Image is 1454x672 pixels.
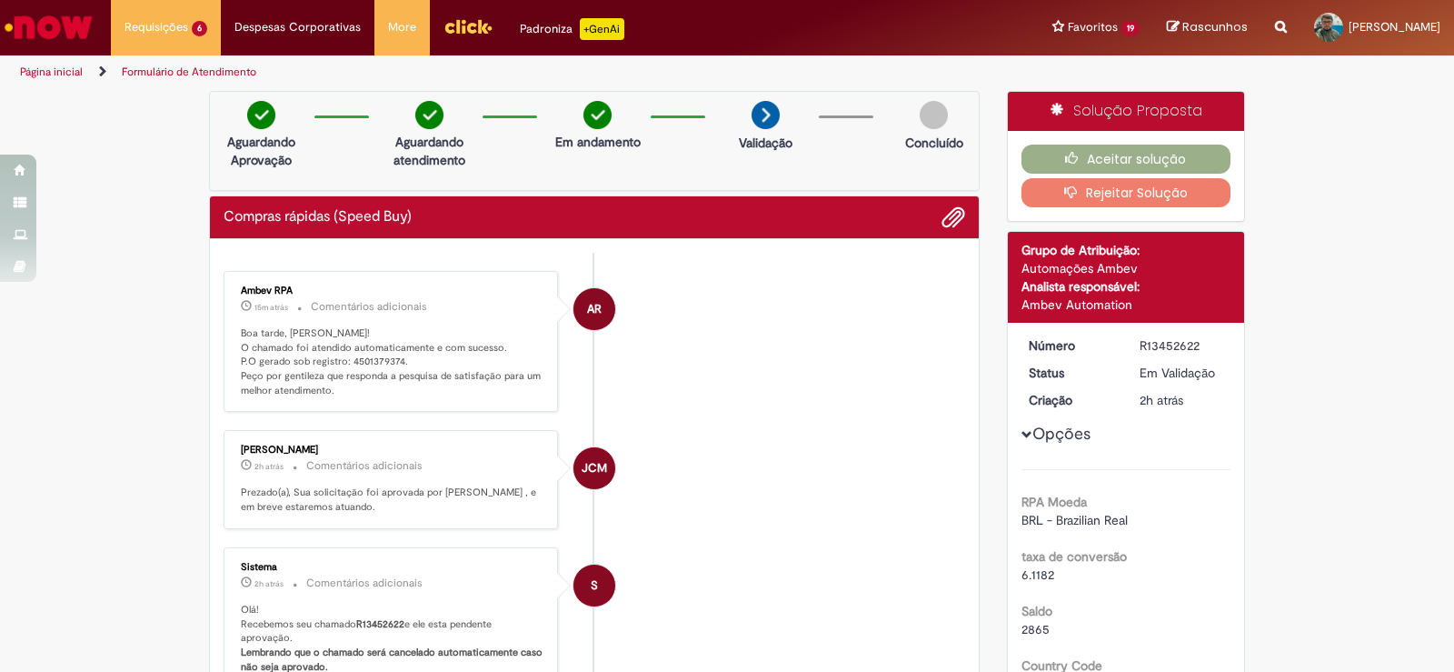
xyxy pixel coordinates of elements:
[920,101,948,129] img: img-circle-grey.png
[2,9,95,45] img: ServiceNow
[587,287,602,331] span: AR
[122,65,256,79] a: Formulário de Atendimento
[1021,548,1127,565] b: taxa de conversão
[388,18,416,36] span: More
[254,578,284,589] span: 2h atrás
[306,576,423,591] small: Comentários adicionais
[1021,494,1087,510] b: RPA Moeda
[1021,145,1231,174] button: Aceitar solução
[241,445,543,456] div: [PERSON_NAME]
[1068,18,1118,36] span: Favoritos
[306,458,423,474] small: Comentários adicionais
[241,326,543,398] p: Boa tarde, [PERSON_NAME]! O chamado foi atendido automaticamente e com sucesso. P.O gerado sob re...
[739,134,792,152] p: Validação
[1015,364,1127,382] dt: Status
[1021,259,1231,277] div: Automações Ambev
[192,21,207,36] span: 6
[234,18,361,36] span: Despesas Corporativas
[356,617,404,631] b: R13452622
[1021,512,1128,528] span: BRL - Brazilian Real
[241,486,543,514] p: Prezado(a), Sua solicitação foi aprovada por [PERSON_NAME] , e em breve estaremos atuando.
[1008,92,1245,131] div: Solução Proposta
[14,55,956,89] ul: Trilhas de página
[1167,19,1248,36] a: Rascunhos
[254,461,284,472] span: 2h atrás
[241,562,543,573] div: Sistema
[1021,296,1231,314] div: Ambev Automation
[1021,277,1231,296] div: Analista responsável:
[580,18,624,40] p: +GenAi
[520,18,624,40] div: Padroniza
[573,288,615,330] div: Ambev RPA
[905,134,963,152] p: Concluído
[254,302,288,313] time: 27/08/2025 15:31:21
[582,446,607,490] span: JCM
[1140,336,1224,355] div: R13452622
[385,133,473,169] p: Aguardando atendimento
[1140,391,1224,409] div: 27/08/2025 14:02:36
[1140,392,1183,408] span: 2h atrás
[752,101,780,129] img: arrow-next.png
[1021,621,1050,637] span: 2865
[573,447,615,489] div: José Carlos Menezes De Oliveira Junior
[591,564,598,607] span: S
[241,286,543,296] div: Ambev RPA
[573,565,615,607] div: System
[1021,241,1231,259] div: Grupo de Atribuição:
[941,206,965,229] button: Adicionar anexos
[1021,178,1231,207] button: Rejeitar Solução
[1140,392,1183,408] time: 27/08/2025 14:02:36
[583,101,612,129] img: check-circle-green.png
[443,13,493,40] img: click_logo_yellow_360x200.png
[254,302,288,313] span: 15m atrás
[1121,21,1140,36] span: 19
[217,133,305,169] p: Aguardando Aprovação
[311,299,427,315] small: Comentários adicionais
[1021,603,1052,619] b: Saldo
[20,65,83,79] a: Página inicial
[224,209,412,226] h2: Compras rápidas (Speed Buy) Histórico de tíquete
[247,101,275,129] img: check-circle-green.png
[415,101,443,129] img: check-circle-green.png
[1015,391,1127,409] dt: Criação
[124,18,188,36] span: Requisições
[254,461,284,472] time: 27/08/2025 14:04:42
[1349,19,1440,35] span: [PERSON_NAME]
[1140,364,1224,382] div: Em Validação
[555,133,641,151] p: Em andamento
[1182,18,1248,35] span: Rascunhos
[1021,567,1054,583] span: 6.1182
[1015,336,1127,355] dt: Número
